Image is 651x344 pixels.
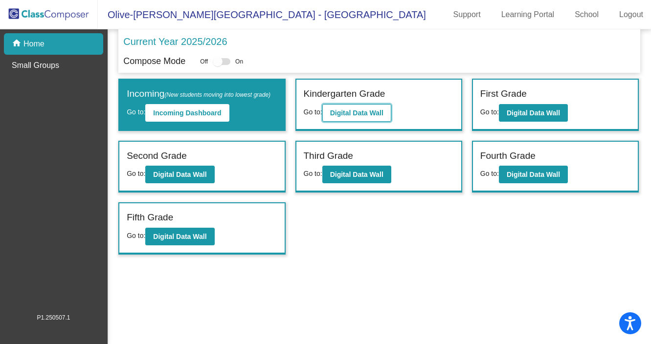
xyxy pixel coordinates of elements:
[153,171,206,178] b: Digital Data Wall
[145,166,214,183] button: Digital Data Wall
[127,108,145,116] span: Go to:
[98,7,426,22] span: Olive-[PERSON_NAME][GEOGRAPHIC_DATA] - [GEOGRAPHIC_DATA]
[12,60,59,71] p: Small Groups
[330,171,383,178] b: Digital Data Wall
[12,38,23,50] mat-icon: home
[480,108,499,116] span: Go to:
[507,109,560,117] b: Digital Data Wall
[499,104,568,122] button: Digital Data Wall
[127,211,173,225] label: Fifth Grade
[611,7,651,22] a: Logout
[145,104,229,122] button: Incoming Dashboard
[494,7,562,22] a: Learning Portal
[480,87,527,101] label: First Grade
[322,166,391,183] button: Digital Data Wall
[330,109,383,117] b: Digital Data Wall
[123,55,185,68] p: Compose Mode
[127,87,270,101] label: Incoming
[127,149,187,163] label: Second Grade
[446,7,489,22] a: Support
[322,104,391,122] button: Digital Data Wall
[480,170,499,177] span: Go to:
[127,170,145,177] span: Go to:
[200,57,208,66] span: Off
[499,166,568,183] button: Digital Data Wall
[480,149,536,163] label: Fourth Grade
[164,91,270,98] span: (New students moving into lowest grade)
[153,233,206,240] b: Digital Data Wall
[23,38,45,50] p: Home
[507,171,560,178] b: Digital Data Wall
[567,7,606,22] a: School
[304,149,353,163] label: Third Grade
[235,57,243,66] span: On
[304,108,322,116] span: Go to:
[304,87,385,101] label: Kindergarten Grade
[127,232,145,239] span: Go to:
[153,109,221,117] b: Incoming Dashboard
[123,34,227,49] p: Current Year 2025/2026
[145,228,214,245] button: Digital Data Wall
[304,170,322,177] span: Go to:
